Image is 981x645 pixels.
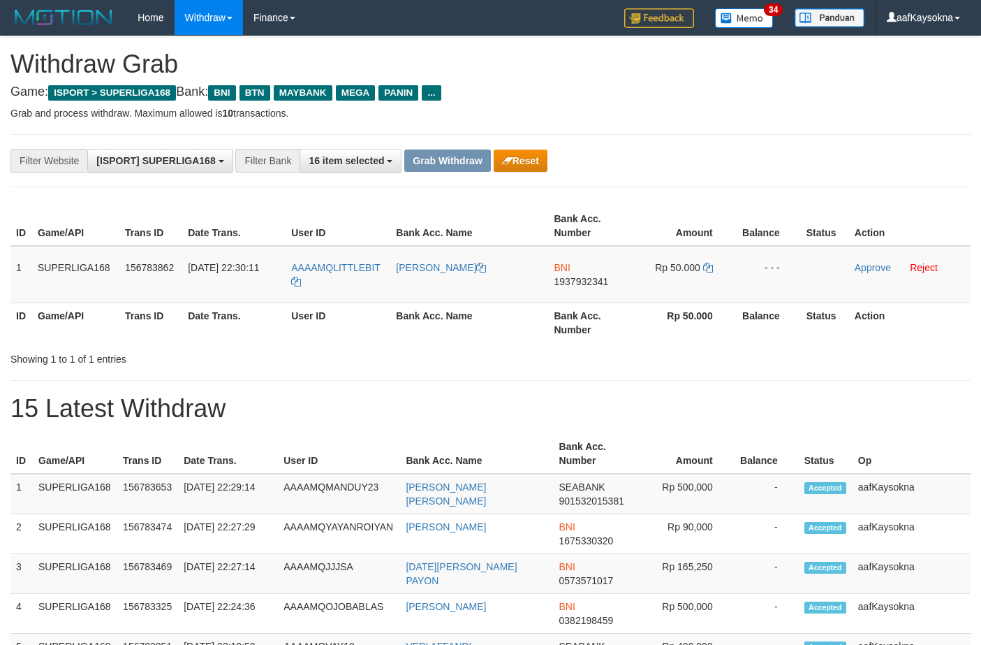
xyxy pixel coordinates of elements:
[117,434,178,474] th: Trans ID
[804,482,846,494] span: Accepted
[222,108,233,119] strong: 10
[795,8,864,27] img: panduan.png
[117,474,178,514] td: 156783653
[10,395,971,423] h1: 15 Latest Withdraw
[117,594,178,634] td: 156783325
[33,434,117,474] th: Game/API
[549,303,633,342] th: Bank Acc. Number
[33,474,117,514] td: SUPERLIGA168
[33,514,117,554] td: SUPERLIGA168
[300,149,401,173] button: 16 item selected
[291,262,380,273] span: AAAAMQLITTLEBIT
[125,262,174,273] span: 156783862
[10,206,32,246] th: ID
[10,85,971,99] h4: Game: Bank:
[10,474,33,514] td: 1
[96,155,215,166] span: [ISPORT] SUPERLIGA168
[636,554,734,594] td: Rp 165,250
[804,562,846,574] span: Accepted
[10,303,32,342] th: ID
[208,85,235,101] span: BNI
[182,206,286,246] th: Date Trans.
[636,594,734,634] td: Rp 500,000
[32,303,119,342] th: Game/API
[10,149,87,173] div: Filter Website
[406,521,486,532] a: [PERSON_NAME]
[494,150,547,172] button: Reset
[734,206,801,246] th: Balance
[48,85,176,101] span: ISPORT > SUPERLIGA168
[119,303,182,342] th: Trans ID
[178,434,278,474] th: Date Trans.
[549,206,633,246] th: Bank Acc. Number
[32,246,119,303] td: SUPERLIGA168
[33,594,117,634] td: SUPERLIGA168
[559,521,575,532] span: BNI
[855,262,891,273] a: Approve
[559,495,624,507] span: Copy 901532015381 to clipboard
[559,575,614,586] span: Copy 0573571017 to clipboard
[117,554,178,594] td: 156783469
[396,262,486,273] a: [PERSON_NAME]
[278,474,400,514] td: AAAAMQMANDUY23
[636,474,734,514] td: Rp 500,000
[336,85,376,101] span: MEGA
[853,554,971,594] td: aafKaysokna
[119,206,182,246] th: Trans ID
[554,276,609,287] span: Copy 1937932341 to clipboard
[274,85,332,101] span: MAYBANK
[734,474,799,514] td: -
[734,246,801,303] td: - - -
[559,535,614,546] span: Copy 1675330320 to clipboard
[178,514,278,554] td: [DATE] 22:27:29
[278,554,400,594] td: AAAAMQJJJSA
[278,514,400,554] td: AAAAMQYAYANROIYAN
[559,561,575,572] span: BNI
[182,303,286,342] th: Date Trans.
[117,514,178,554] td: 156783474
[624,8,694,28] img: Feedback.jpg
[633,206,734,246] th: Amount
[559,481,605,493] span: SEABANK
[309,155,384,166] span: 16 item selected
[734,594,799,634] td: -
[636,434,734,474] th: Amount
[286,206,390,246] th: User ID
[10,514,33,554] td: 2
[633,303,734,342] th: Rp 50.000
[734,554,799,594] td: -
[734,514,799,554] td: -
[799,434,853,474] th: Status
[87,149,233,173] button: [ISPORT] SUPERLIGA168
[10,434,33,474] th: ID
[390,303,548,342] th: Bank Acc. Name
[422,85,441,101] span: ...
[239,85,270,101] span: BTN
[178,554,278,594] td: [DATE] 22:27:14
[32,206,119,246] th: Game/API
[400,434,553,474] th: Bank Acc. Name
[404,150,490,172] button: Grab Withdraw
[278,594,400,634] td: AAAAMQOJOBABLAS
[406,601,486,612] a: [PERSON_NAME]
[406,561,517,586] a: [DATE][PERSON_NAME] PAYON
[188,262,259,273] span: [DATE] 22:30:11
[235,149,300,173] div: Filter Bank
[378,85,418,101] span: PANIN
[10,7,117,28] img: MOTION_logo.png
[715,8,774,28] img: Button%20Memo.svg
[804,522,846,534] span: Accepted
[734,303,801,342] th: Balance
[655,262,700,273] span: Rp 50.000
[10,594,33,634] td: 4
[10,50,971,78] h1: Withdraw Grab
[853,514,971,554] td: aafKaysokna
[554,434,636,474] th: Bank Acc. Number
[178,594,278,634] td: [DATE] 22:24:36
[406,481,486,507] a: [PERSON_NAME] [PERSON_NAME]
[734,434,799,474] th: Balance
[390,206,548,246] th: Bank Acc. Name
[178,474,278,514] td: [DATE] 22:29:14
[10,106,971,120] p: Grab and process withdraw. Maximum allowed is transactions.
[849,303,971,342] th: Action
